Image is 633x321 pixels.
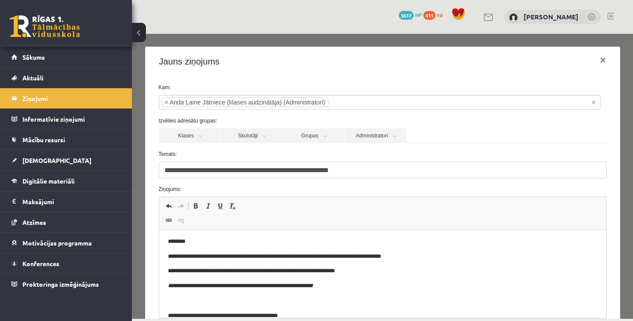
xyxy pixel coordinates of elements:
[22,74,44,82] span: Aktuāli
[58,166,70,178] a: Treknraksts (vadīšanas taustiņš+B)
[11,150,121,170] a: [DEMOGRAPHIC_DATA]
[82,166,95,178] a: Pasvītrojums (vadīšanas taustiņš+U)
[22,280,99,288] span: Proktoringa izmēģinājums
[20,50,481,58] label: Kam:
[27,94,88,109] a: Klases
[22,218,46,226] span: Atzīmes
[460,64,463,73] span: Noņemt visus vienumus
[22,260,59,267] span: Konferences
[11,171,121,191] a: Digitālie materiāli
[399,11,422,18] a: 3617 mP
[27,21,88,34] h4: Jauns ziņojums
[22,136,65,144] span: Mācību resursi
[22,53,45,61] span: Sākums
[11,274,121,294] a: Proktoringa izmēģinājums
[11,233,121,253] a: Motivācijas programma
[11,253,121,274] a: Konferences
[11,68,121,88] a: Aktuāli
[10,15,80,37] a: Rīgas 1. Tālmācības vidusskola
[509,13,518,22] img: Nikoletta Nikolajenko
[33,64,36,73] span: ×
[437,11,443,18] span: xp
[27,196,474,284] iframe: Bagātinātā teksta redaktors, wiswyg-editor-47433817632760-1760302582-489
[415,11,422,18] span: mP
[524,12,578,21] a: [PERSON_NAME]
[30,64,196,73] li: Anda Laine Jātniece (klases audzinātāja) (Administratori)
[20,151,481,159] label: Ziņojums:
[22,191,121,212] legend: Maksājumi
[11,191,121,212] a: Maksājumi
[22,88,121,108] legend: Ziņojumi
[423,11,447,18] a: 411 xp
[31,181,43,192] a: Saite (vadīšanas taustiņš+K)
[20,83,481,91] label: Izvēlies adresātu grupas:
[31,166,43,178] a: Atcelt (vadīšanas taustiņš+Z)
[22,156,91,164] span: [DEMOGRAPHIC_DATA]
[20,116,481,124] label: Temats:
[11,109,121,129] a: Informatīvie ziņojumi
[95,166,107,178] a: Noņemt stilus
[11,212,121,232] a: Atzīmes
[70,166,82,178] a: Slīpraksts (vadīšanas taustiņš+I)
[213,94,274,109] a: Administratori
[43,181,55,192] a: Atsaistīt
[11,130,121,150] a: Mācību resursi
[151,94,212,109] a: Grupas
[423,11,436,20] span: 411
[22,109,121,129] legend: Informatīvie ziņojumi
[89,94,150,109] a: Skolotāji
[11,88,121,108] a: Ziņojumi
[22,239,92,247] span: Motivācijas programma
[22,177,75,185] span: Digitālie materiāli
[461,14,481,39] button: ×
[43,166,55,178] a: Atkārtot (vadīšanas taustiņš+Y)
[11,47,121,67] a: Sākums
[399,11,414,20] span: 3617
